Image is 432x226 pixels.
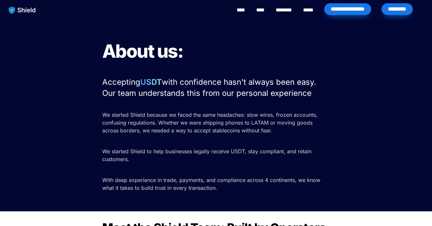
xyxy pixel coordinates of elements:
[102,112,319,134] span: We started Shield because we faced the same headaches: slow wires, frozen accounts, confusing reg...
[102,77,318,98] span: with confidence hasn't always been easy. Our team understands this from our personal experience
[102,40,183,62] span: About us:
[140,77,162,87] strong: USDT
[102,77,140,87] span: Accepting
[6,3,39,17] img: website logo
[102,177,322,191] span: With deep experience in trade, payments, and compliance across 4 continents, we know what it take...
[102,148,313,162] span: We started Shield to help businesses legally receive USDT, stay compliant, and retain customers.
